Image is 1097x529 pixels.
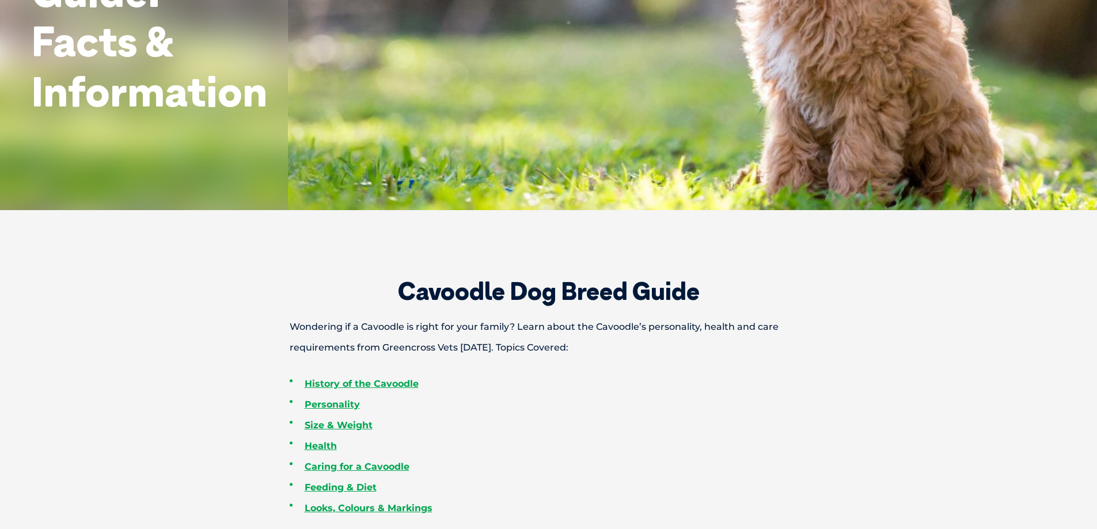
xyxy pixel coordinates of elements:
[249,279,848,303] h2: Cavoodle Dog Breed Guide
[305,461,409,472] a: Caring for a Cavoodle
[305,378,419,389] a: History of the Cavoodle
[305,440,337,451] a: Health
[305,399,360,410] a: Personality
[305,420,373,431] a: Size & Weight
[305,503,432,513] a: Looks, Colours & Markings
[305,482,377,493] a: Feeding & Diet
[249,317,848,358] p: Wondering if a Cavoodle is right for your family? Learn about the Cavoodle’s personality, health ...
